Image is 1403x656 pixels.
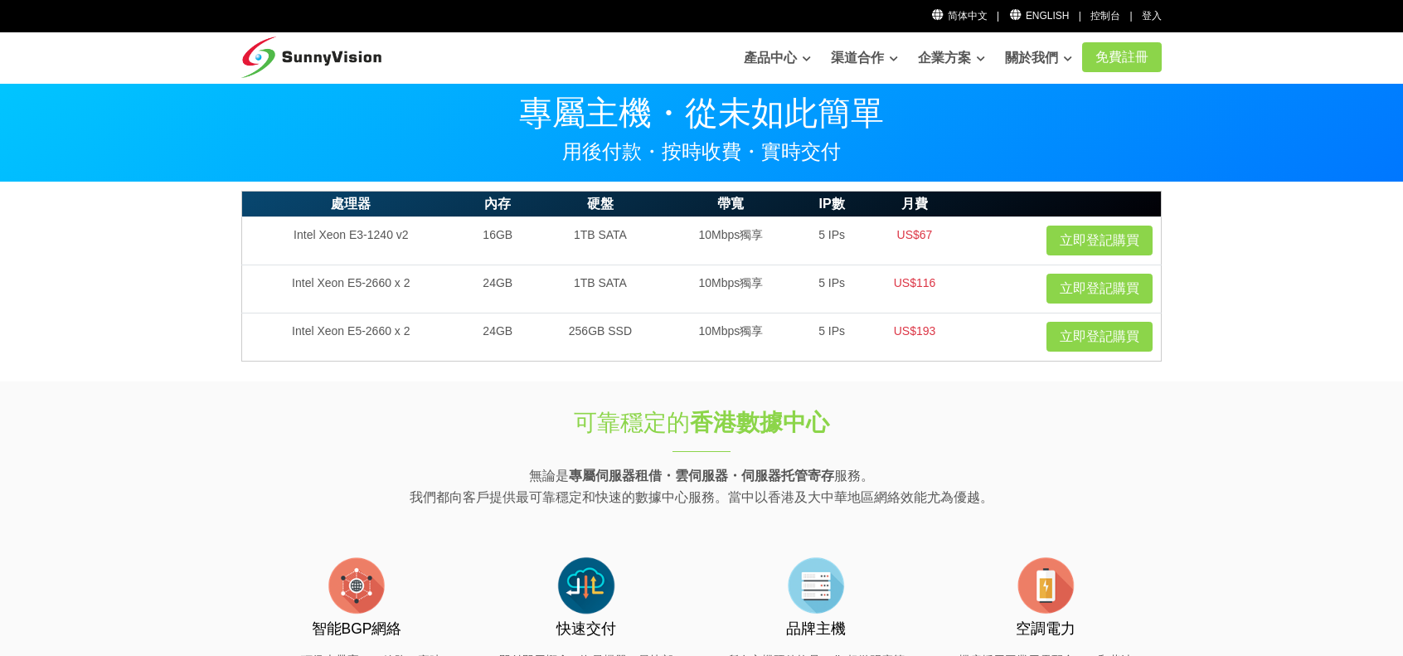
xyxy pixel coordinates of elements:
[797,192,867,217] th: IP數
[665,216,797,265] td: 10Mbps獨享
[918,41,985,75] a: 企業方案
[1130,8,1133,24] li: |
[460,265,536,313] td: 24GB
[797,216,867,265] td: 5 IPs
[867,216,963,265] td: US$67
[266,619,447,639] h3: 智能BGP網絡
[726,619,906,639] h3: 品牌主機
[242,216,460,265] td: Intel Xeon E3-1240 v2
[242,265,460,313] td: Intel Xeon E5-2660 x 2
[867,192,963,217] th: 月費
[797,313,867,361] td: 5 IPs
[1008,10,1069,22] a: English
[536,216,665,265] td: 1TB SATA
[744,41,811,75] a: 產品中心
[930,10,988,22] a: 简体中文
[783,552,849,619] img: flat-server-alt.png
[1142,10,1162,22] a: 登入
[460,216,536,265] td: 16GB
[1046,226,1153,255] a: 立即登記購買
[242,313,460,361] td: Intel Xeon E5-2660 x 2
[665,192,797,217] th: 帶寬
[867,313,963,361] td: US$193
[536,192,665,217] th: 硬盤
[323,552,390,619] img: flat-internet.png
[690,410,829,435] strong: 香港數據中心
[665,265,797,313] td: 10Mbps獨享
[665,313,797,361] td: 10Mbps獨享
[955,619,1136,639] h3: 空調電力
[1046,322,1153,352] a: 立即登記購買
[242,192,460,217] th: 處理器
[241,465,1162,508] p: 無論是 服務。 我們都向客戶提供最可靠穩定和快速的數據中心服務。當中以香港及大中華地區網絡效能尤為優越。
[1046,274,1153,304] a: 立即登記購買
[536,265,665,313] td: 1TB SATA
[241,96,1162,129] p: 專屬主機・從未如此簡單
[1079,8,1081,24] li: |
[1012,552,1079,619] img: flat-battery.png
[797,265,867,313] td: 5 IPs
[496,619,677,639] h3: 快速交付
[569,469,834,483] strong: 專屬伺服器租借・雲伺服器・伺服器托管寄存
[831,41,898,75] a: 渠道合作
[536,313,665,361] td: 256GB SSD
[997,8,999,24] li: |
[1090,10,1120,22] a: 控制台
[460,192,536,217] th: 內存
[241,142,1162,162] p: 用後付款・按時收費・實時交付
[425,406,978,439] h1: 可靠穩定的
[1082,42,1162,72] a: 免費註冊
[867,265,963,313] td: US$116
[460,313,536,361] td: 24GB
[553,552,619,619] img: flat-cloud-in-out.png
[1005,41,1072,75] a: 關於我們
